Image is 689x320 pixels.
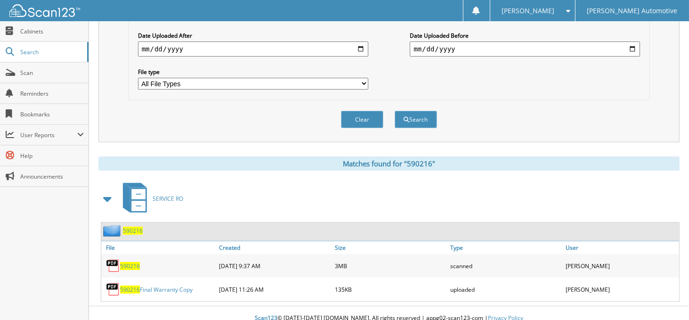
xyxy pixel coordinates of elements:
[153,195,183,203] span: SERVICE RO
[217,241,332,254] a: Created
[564,256,679,275] div: [PERSON_NAME]
[20,90,84,98] span: Reminders
[117,180,183,217] a: SERVICE RO
[138,41,368,57] input: start
[20,110,84,118] span: Bookmarks
[395,111,437,128] button: Search
[410,41,640,57] input: end
[120,262,140,270] a: 590216
[138,32,368,40] label: Date Uploaded After
[20,69,84,77] span: Scan
[120,286,193,294] a: 590216Final Warranty Copy
[448,241,563,254] a: Type
[564,280,679,299] div: [PERSON_NAME]
[20,27,84,35] span: Cabinets
[20,152,84,160] span: Help
[217,280,332,299] div: [DATE] 11:26 AM
[123,227,143,235] a: 590216
[9,4,80,17] img: scan123-logo-white.svg
[410,32,640,40] label: Date Uploaded Before
[564,241,679,254] a: User
[101,241,217,254] a: File
[217,256,332,275] div: [DATE] 9:37 AM
[332,241,448,254] a: Size
[502,8,554,14] span: [PERSON_NAME]
[20,48,82,56] span: Search
[332,256,448,275] div: 3MB
[103,225,123,237] img: folder2.png
[642,275,689,320] iframe: Chat Widget
[20,172,84,181] span: Announcements
[106,282,120,296] img: PDF.png
[98,156,680,171] div: Matches found for "590216"
[341,111,383,128] button: Clear
[106,259,120,273] img: PDF.png
[587,8,677,14] span: [PERSON_NAME] Automotive
[448,256,563,275] div: scanned
[20,131,77,139] span: User Reports
[138,68,368,76] label: File type
[448,280,563,299] div: uploaded
[332,280,448,299] div: 135KB
[120,286,140,294] span: 590216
